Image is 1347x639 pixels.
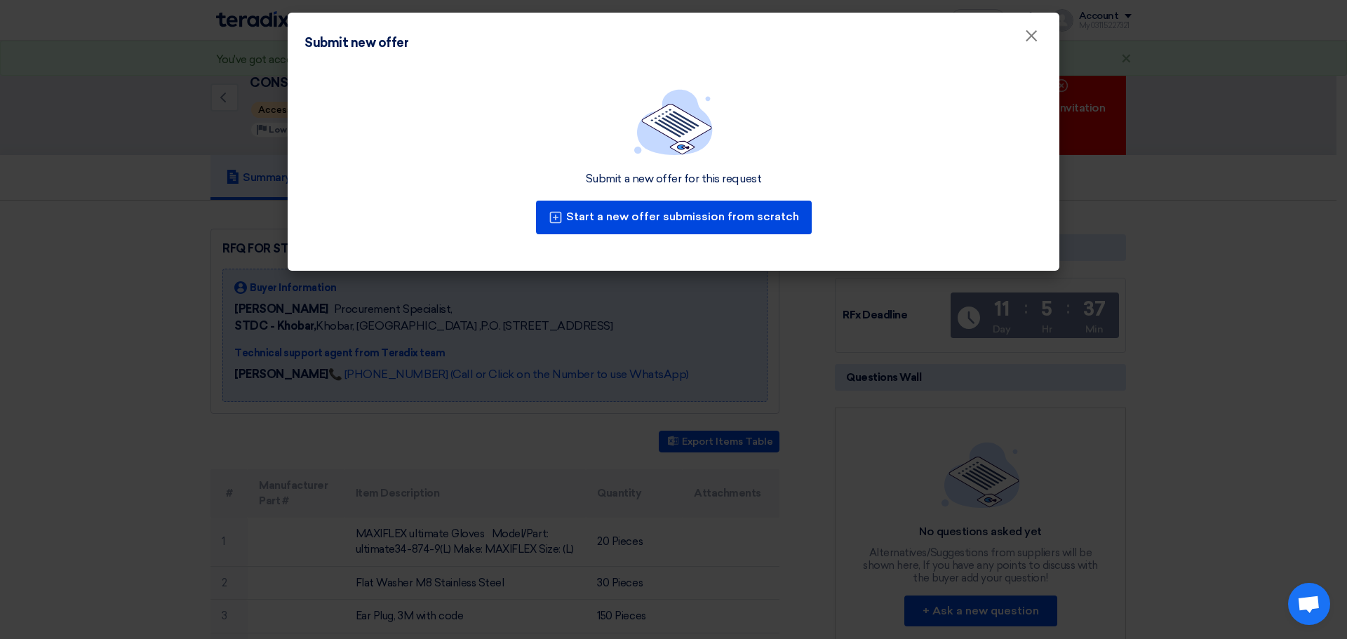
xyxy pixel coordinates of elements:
div: Open chat [1288,583,1330,625]
div: Submit new offer [304,34,408,53]
button: Start a new offer submission from scratch [536,201,812,234]
span: × [1024,25,1038,53]
img: empty_state_list.svg [634,89,713,155]
div: Submit a new offer for this request [586,172,761,187]
button: Close [1013,22,1050,51]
